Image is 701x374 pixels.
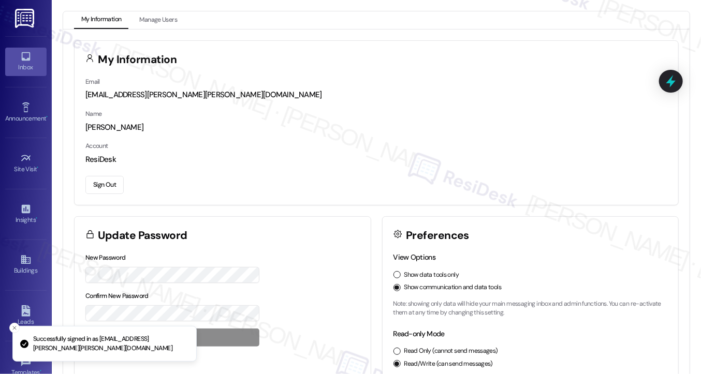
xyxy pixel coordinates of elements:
label: Read-only Mode [393,329,445,338]
label: Read/Write (can send messages) [404,360,493,369]
a: Insights • [5,200,47,228]
a: Inbox [5,48,47,76]
label: View Options [393,252,436,262]
button: My Information [74,11,128,29]
h3: Update Password [98,230,187,241]
label: Confirm New Password [85,292,149,300]
span: • [37,164,39,171]
a: Site Visit • [5,149,47,177]
label: Show communication and data tools [404,283,502,292]
label: Account [85,142,108,150]
div: [PERSON_NAME] [85,122,667,133]
button: Manage Users [132,11,184,29]
span: • [46,113,48,121]
label: Read Only (cannot send messages) [404,347,498,356]
div: [EMAIL_ADDRESS][PERSON_NAME][PERSON_NAME][DOMAIN_NAME] [85,89,667,100]
button: Close toast [9,323,20,333]
img: ResiDesk Logo [15,9,36,28]
div: ResiDesk [85,154,667,165]
button: Sign Out [85,176,124,194]
p: Successfully signed in as [EMAIL_ADDRESS][PERSON_NAME][PERSON_NAME][DOMAIN_NAME] [33,335,188,353]
a: Buildings [5,251,47,279]
span: • [36,215,37,222]
label: Name [85,110,102,118]
a: Leads [5,302,47,330]
p: Note: showing only data will hide your main messaging inbox and admin functions. You can re-activ... [393,300,668,318]
h3: My Information [98,54,177,65]
label: Show data tools only [404,271,459,280]
h3: Preferences [406,230,469,241]
label: New Password [85,253,126,262]
label: Email [85,78,100,86]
